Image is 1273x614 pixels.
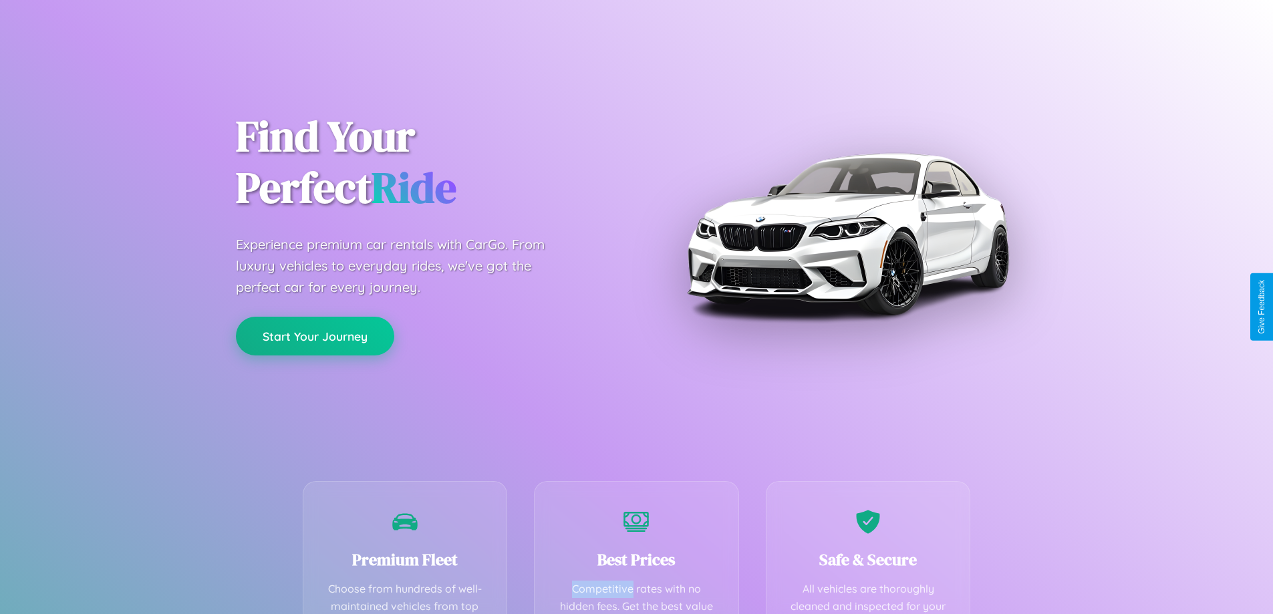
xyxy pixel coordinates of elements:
p: Experience premium car rentals with CarGo. From luxury vehicles to everyday rides, we've got the ... [236,234,570,298]
h1: Find Your Perfect [236,111,617,214]
h3: Best Prices [555,549,718,571]
div: Give Feedback [1257,280,1266,334]
span: Ride [372,158,456,216]
h3: Premium Fleet [323,549,487,571]
h3: Safe & Secure [787,549,950,571]
img: Premium BMW car rental vehicle [680,67,1014,401]
button: Start Your Journey [236,317,394,355]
